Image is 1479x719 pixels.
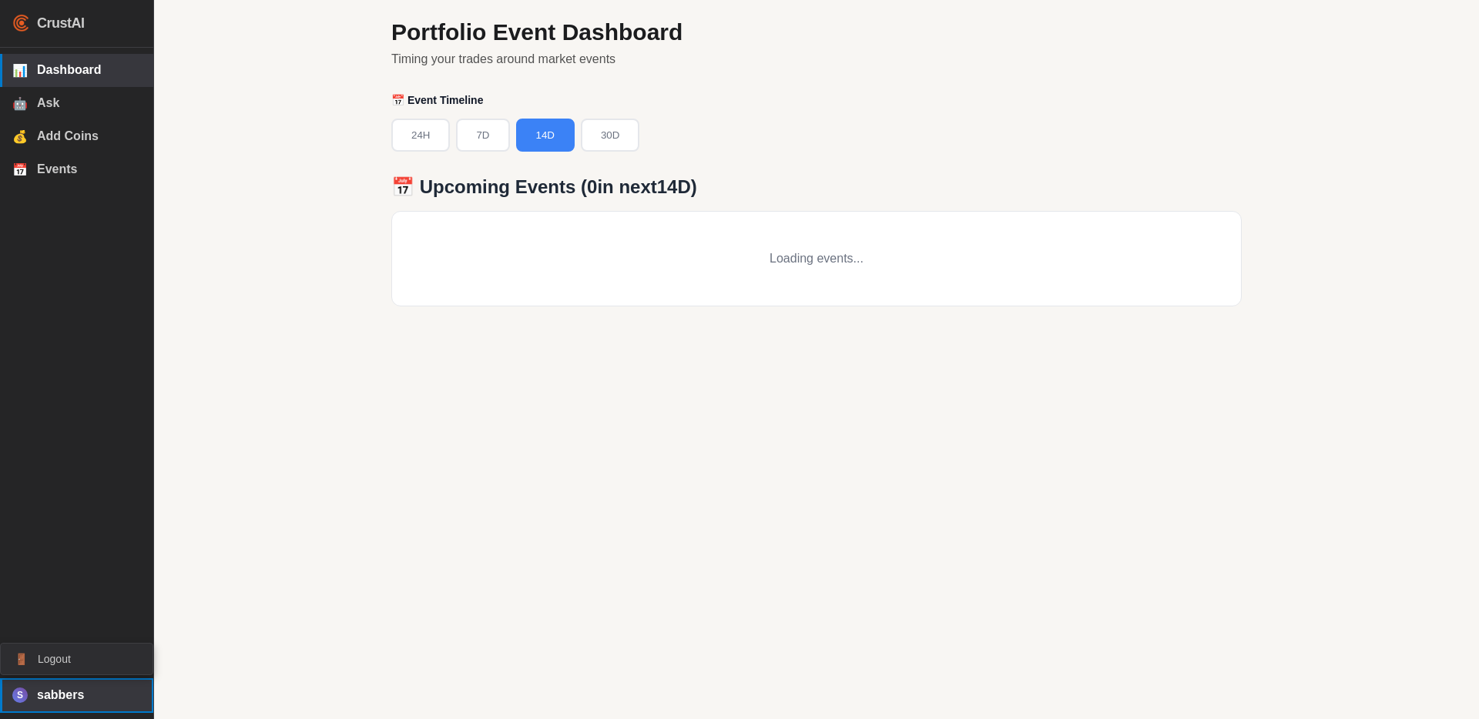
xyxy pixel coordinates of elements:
span: Ask [37,96,141,110]
button: 30D [581,119,639,152]
span: Events [37,162,141,176]
h3: 📅 Upcoming Events ( 0 in next 14D ) [391,176,1242,199]
h2: 📅 Event Timeline [391,94,1242,107]
button: 24H [391,119,450,152]
p: Timing your trades around market events [391,49,1242,69]
span: Add Coins [37,129,141,143]
span: 🚪 [13,653,29,665]
div: Loading events... [391,211,1242,306]
span: CrustAI [37,12,85,35]
button: 7D [456,119,509,152]
img: CrustAI [12,14,31,32]
span: Dashboard [37,63,141,77]
span: 🤖 [12,96,28,111]
h1: Portfolio Event Dashboard [391,18,1242,46]
button: 14D [516,119,575,152]
span: 📅 [12,162,28,177]
div: S [12,687,28,703]
span: 📊 [12,63,28,78]
span: sabbers [37,688,141,702]
span: Logout [38,653,140,665]
button: 🚪Logout [1,644,153,674]
span: 💰 [12,129,28,144]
